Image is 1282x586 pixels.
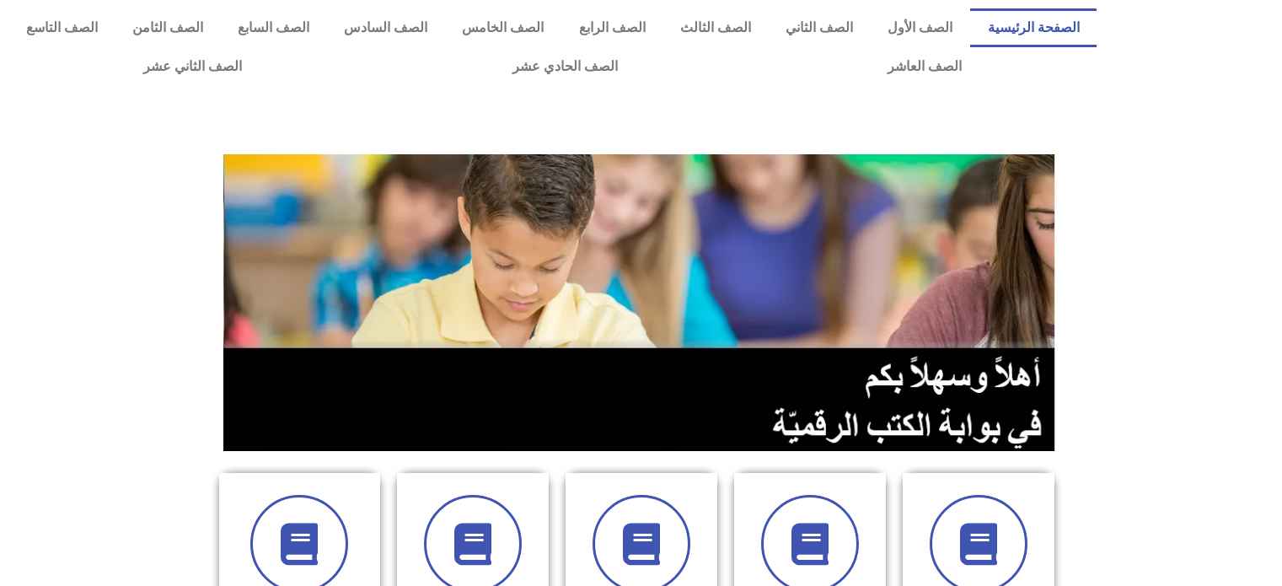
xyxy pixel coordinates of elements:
a: الصفحة الرئيسية [970,8,1097,47]
a: الصف الثامن [115,8,220,47]
a: الصف الثالث [662,8,768,47]
a: الصف السابع [220,8,326,47]
a: الصف التاسع [8,8,115,47]
a: الصف العاشر [753,47,1097,86]
a: الصف الثاني [768,8,870,47]
a: الصف الرابع [561,8,662,47]
a: الصف الخامس [445,8,561,47]
a: الصف الحادي عشر [377,47,752,86]
a: الصف الأول [871,8,970,47]
a: الصف الثاني عشر [8,47,377,86]
a: الصف السادس [327,8,445,47]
